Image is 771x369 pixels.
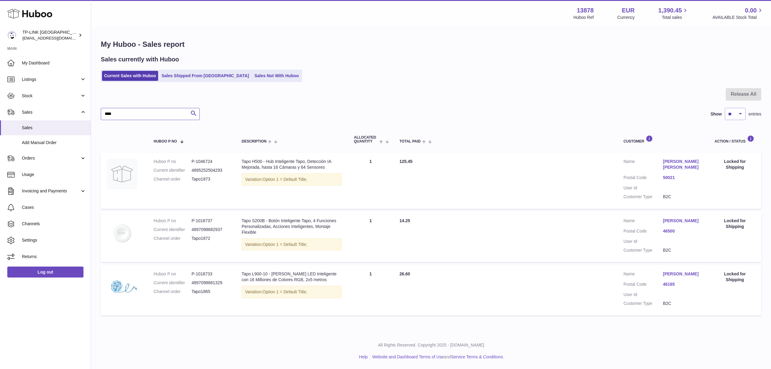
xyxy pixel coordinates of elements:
img: no-photo.jpg [107,159,137,189]
dt: Channel order [154,176,192,182]
dd: Tapo1865 [192,289,229,295]
div: Locked for Shipping [715,218,755,229]
span: 1,390.45 [658,6,682,15]
td: 1 [348,265,393,316]
div: Tapo L900-10 - [PERSON_NAME] LED Inteligente con 16 Millones de Colores RGB, 2x5 metros [242,271,342,283]
a: Help [359,354,368,359]
a: Sales Not With Huboo [252,71,301,81]
span: 26.60 [399,271,410,276]
a: Current Sales with Huboo [102,71,158,81]
span: Total sales [662,15,689,20]
dt: Channel order [154,289,192,295]
dt: Channel order [154,236,192,241]
span: Sales [22,109,80,115]
a: [PERSON_NAME] [663,271,702,277]
dt: Postal Code [623,281,663,289]
dd: B2C [663,247,702,253]
div: Tapo S200B - Botón Inteligente Tapo, 4 Funciones Personalizadas, Acciones Inteligentes, Montaje F... [242,218,342,235]
dt: User Id [623,292,663,298]
span: Description [242,140,267,143]
dt: Name [623,218,663,225]
li: and [370,354,503,360]
img: internalAdmin-13878@internal.huboo.com [7,31,16,40]
img: TapoL900-10_02.png [107,271,137,302]
dd: Tapo1873 [192,176,229,182]
img: Tapo-S200B_01.png [107,218,137,248]
a: [PERSON_NAME] [PERSON_NAME] [663,159,702,170]
span: Channels [22,221,86,227]
span: Returns [22,254,86,260]
span: [EMAIL_ADDRESS][DOMAIN_NAME] [22,36,89,40]
p: All Rights Reserved. Copyright 2025 - [DOMAIN_NAME] [96,342,766,348]
dt: Huboo P no [154,271,192,277]
dd: 4897098682937 [192,227,229,233]
span: Invoicing and Payments [22,188,80,194]
span: Settings [22,237,86,243]
a: Sales Shipped From [GEOGRAPHIC_DATA] [159,71,251,81]
dt: Customer Type [623,301,663,306]
dd: P-1046724 [192,159,229,164]
dt: Name [623,159,663,172]
a: 0.00 AVAILABLE Stock Total [712,6,764,20]
dt: Huboo P no [154,218,192,224]
span: Option 1 = Default Title; [263,242,307,247]
dt: Postal Code [623,175,663,182]
dt: Current identifier [154,227,192,233]
a: Log out [7,267,83,278]
a: Website and Dashboard Terms of Use [372,354,444,359]
span: entries [749,111,761,117]
dt: Current identifier [154,167,192,173]
span: Usage [22,172,86,178]
span: Stock [22,93,80,99]
strong: EUR [622,6,634,15]
a: [PERSON_NAME] [663,218,702,224]
strong: 13878 [577,6,594,15]
dt: Name [623,271,663,278]
dd: 4897098681329 [192,280,229,286]
dt: Huboo P no [154,159,192,164]
div: Variation: [242,238,342,251]
h1: My Huboo - Sales report [101,40,761,49]
span: My Dashboard [22,60,86,66]
td: 1 [348,153,393,209]
span: Option 1 = Default Title; [263,177,307,182]
span: AVAILABLE Stock Total [712,15,764,20]
a: Service Terms & Conditions [451,354,503,359]
dd: B2C [663,301,702,306]
span: ALLOCATED Quantity [354,136,378,143]
a: 50021 [663,175,702,181]
span: Sales [22,125,86,131]
div: Variation: [242,173,342,186]
dt: User Id [623,185,663,191]
span: Option 1 = Default Title; [263,289,307,294]
dd: Tapo1872 [192,236,229,241]
div: Locked for Shipping [715,271,755,283]
span: 125.45 [399,159,413,164]
dt: Current identifier [154,280,192,286]
div: Action / Status [715,135,755,143]
div: TP-LINK [GEOGRAPHIC_DATA], SOCIEDAD LIMITADA [22,29,77,41]
div: Tapo H500 - Hub Inteligente Tapo, Detección IA Mejorada, hasta 16 Cámaras y 64 Sensores [242,159,342,170]
dt: Customer Type [623,194,663,200]
span: Huboo P no [154,140,177,143]
dd: P-1018737 [192,218,229,224]
td: 1 [348,212,393,262]
dd: B2C [663,194,702,200]
dt: Customer Type [623,247,663,253]
span: Add Manual Order [22,140,86,146]
div: Variation: [242,286,342,298]
div: Huboo Ref [573,15,594,20]
a: 46500 [663,228,702,234]
div: Currency [617,15,635,20]
h2: Sales currently with Huboo [101,55,179,64]
span: Listings [22,77,80,82]
span: 14.25 [399,218,410,223]
div: Locked for Shipping [715,159,755,170]
dd: 4895252504293 [192,167,229,173]
span: Cases [22,205,86,210]
a: 1,390.45 Total sales [658,6,689,20]
div: Customer [623,135,702,143]
span: 0.00 [745,6,757,15]
dt: User Id [623,239,663,244]
dt: Postal Code [623,228,663,236]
